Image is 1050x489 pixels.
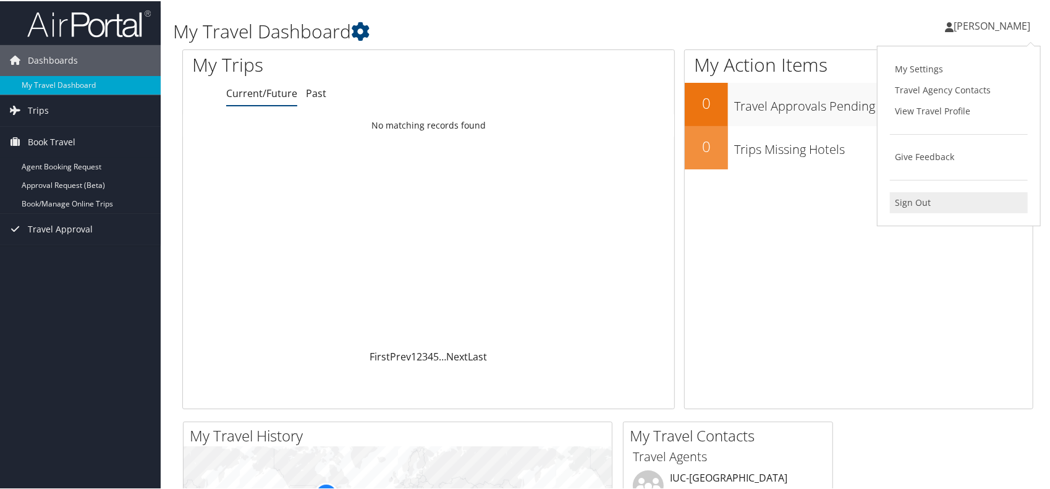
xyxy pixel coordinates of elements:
[428,349,433,362] a: 4
[945,6,1043,43] a: [PERSON_NAME]
[27,8,151,37] img: airportal-logo.png
[183,113,674,135] td: No matching records found
[954,18,1030,32] span: [PERSON_NAME]
[890,79,1028,100] a: Travel Agency Contacts
[28,94,49,125] span: Trips
[306,85,326,99] a: Past
[28,213,93,244] span: Travel Approval
[890,191,1028,212] a: Sign Out
[468,349,487,362] a: Last
[734,134,1033,157] h3: Trips Missing Hotels
[28,44,78,75] span: Dashboards
[226,85,297,99] a: Current/Future
[173,17,753,43] h1: My Travel Dashboard
[734,90,1033,114] h3: Travel Approvals Pending (Advisor Booked)
[411,349,417,362] a: 1
[890,100,1028,121] a: View Travel Profile
[433,349,439,362] a: 5
[190,424,612,445] h2: My Travel History
[633,447,823,464] h3: Travel Agents
[417,349,422,362] a: 2
[685,51,1033,77] h1: My Action Items
[890,145,1028,166] a: Give Feedback
[28,125,75,156] span: Book Travel
[390,349,411,362] a: Prev
[890,57,1028,79] a: My Settings
[685,82,1033,125] a: 0Travel Approvals Pending (Advisor Booked)
[192,51,460,77] h1: My Trips
[630,424,832,445] h2: My Travel Contacts
[685,135,728,156] h2: 0
[439,349,446,362] span: …
[370,349,390,362] a: First
[685,91,728,113] h2: 0
[446,349,468,362] a: Next
[422,349,428,362] a: 3
[685,125,1033,168] a: 0Trips Missing Hotels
